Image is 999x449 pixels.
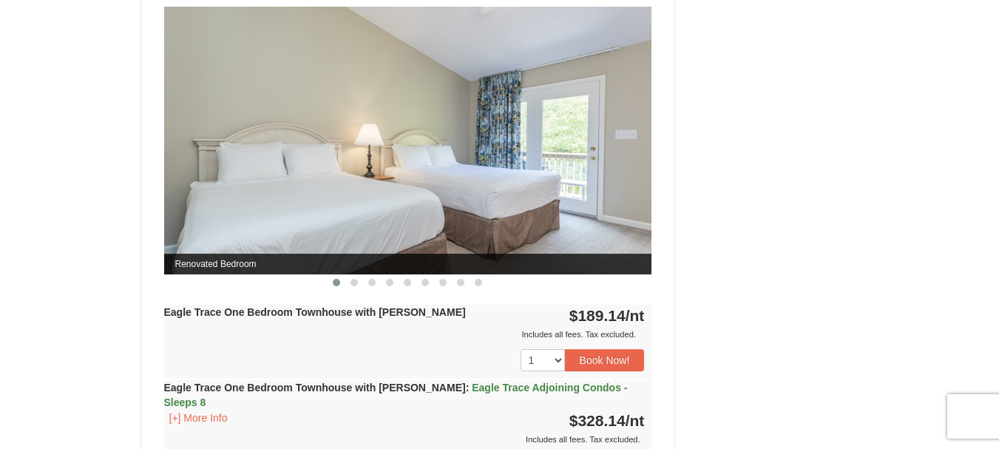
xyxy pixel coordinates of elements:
button: [+] More Info [164,410,233,426]
div: Includes all fees. Tax excluded. [164,432,645,447]
strong: Eagle Trace One Bedroom Townhouse with [PERSON_NAME] [164,382,628,408]
strong: $189.14 [569,307,645,324]
span: /nt [626,412,645,429]
div: Includes all fees. Tax excluded. [164,327,645,342]
button: Book Now! [565,349,645,371]
span: /nt [626,307,645,324]
span: : [466,382,470,394]
img: Renovated Bedroom [164,7,652,274]
span: Renovated Bedroom [164,254,652,274]
span: $328.14 [569,412,626,429]
strong: Eagle Trace One Bedroom Townhouse with [PERSON_NAME] [164,306,466,318]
